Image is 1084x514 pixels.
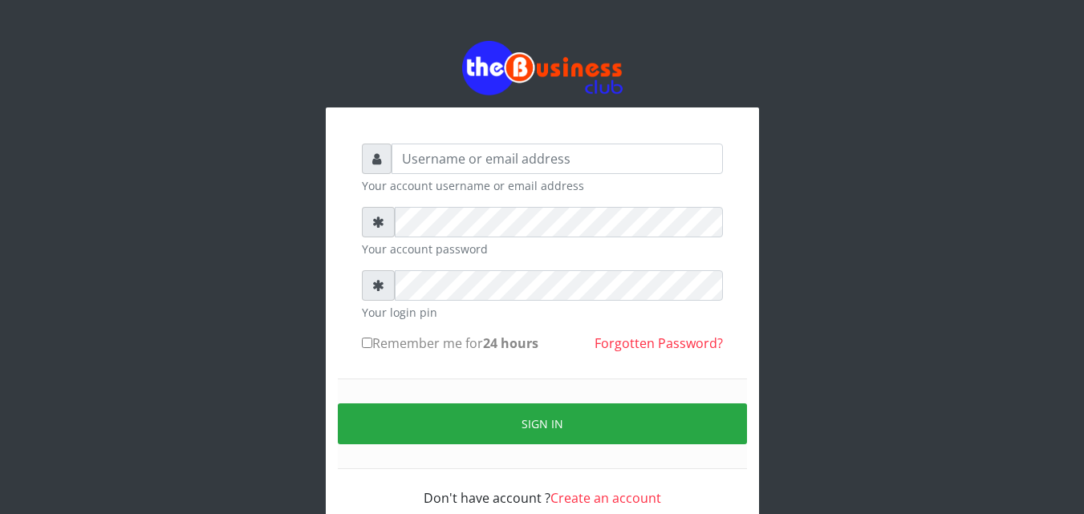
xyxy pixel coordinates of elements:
small: Your account password [362,241,723,257]
a: Create an account [550,489,661,507]
input: Username or email address [392,144,723,174]
small: Your login pin [362,304,723,321]
input: Remember me for24 hours [362,338,372,348]
small: Your account username or email address [362,177,723,194]
label: Remember me for [362,334,538,353]
button: Sign in [338,403,747,444]
a: Forgotten Password? [595,334,723,352]
b: 24 hours [483,334,538,352]
div: Don't have account ? [362,469,723,508]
